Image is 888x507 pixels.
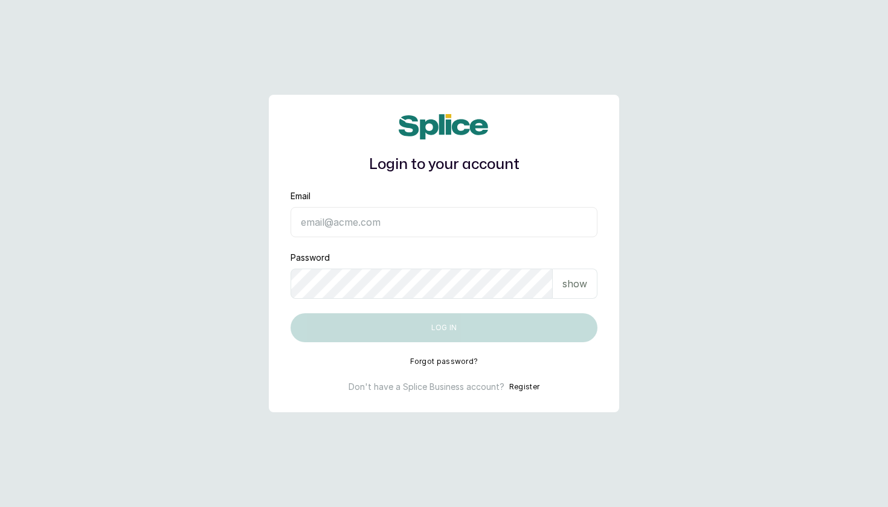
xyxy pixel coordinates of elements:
button: Log in [291,313,597,342]
input: email@acme.com [291,207,597,237]
label: Email [291,190,310,202]
button: Forgot password? [410,357,478,366]
button: Register [509,381,539,393]
label: Password [291,252,330,264]
p: show [562,276,587,291]
h1: Login to your account [291,154,597,176]
p: Don't have a Splice Business account? [349,381,504,393]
